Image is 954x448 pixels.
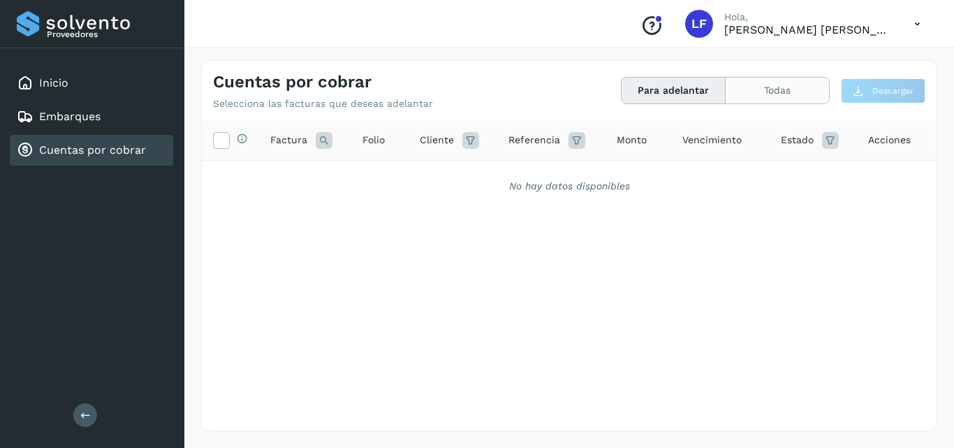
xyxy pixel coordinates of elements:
[781,133,814,147] span: Estado
[508,133,560,147] span: Referencia
[39,110,101,123] a: Embarques
[617,133,647,147] span: Monto
[10,101,173,132] div: Embarques
[420,133,454,147] span: Cliente
[213,72,372,92] h4: Cuentas por cobrar
[39,76,68,89] a: Inicio
[220,179,918,194] div: No hay datos disponibles
[10,68,173,99] div: Inicio
[622,78,726,103] button: Para adelantar
[726,78,829,103] button: Todas
[270,133,307,147] span: Factura
[47,29,168,39] p: Proveedores
[39,143,146,157] a: Cuentas por cobrar
[868,133,911,147] span: Acciones
[10,135,173,166] div: Cuentas por cobrar
[362,133,385,147] span: Folio
[841,78,925,103] button: Descargar
[724,11,892,23] p: Hola,
[872,85,913,97] span: Descargar
[682,133,742,147] span: Vencimiento
[724,23,892,36] p: Luis Felipe Salamanca Lopez
[213,98,433,110] p: Selecciona las facturas que deseas adelantar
